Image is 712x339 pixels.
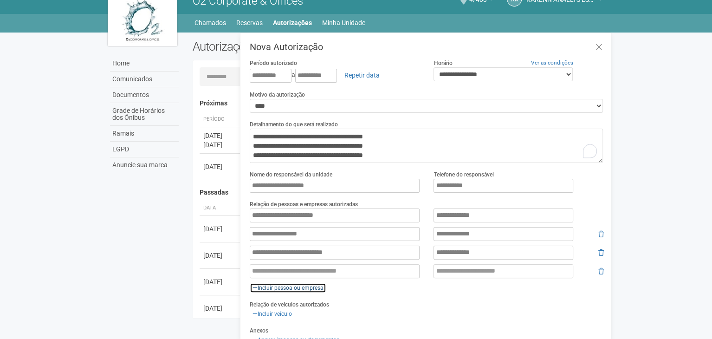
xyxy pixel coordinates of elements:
div: a [250,67,420,83]
label: Motivo da autorização [250,91,305,99]
i: Remover [598,268,604,274]
div: [DATE] [203,224,238,234]
a: Documentos [110,87,179,103]
a: Incluir pessoa ou empresa [250,283,326,293]
a: Anuncie sua marca [110,157,179,173]
label: Horário [434,59,452,67]
th: Período [200,112,241,127]
label: Período autorizado [250,59,297,67]
h4: Próximas [200,100,597,107]
a: Autorizações [273,16,312,29]
div: [DATE] [203,140,238,150]
i: Remover [598,231,604,237]
label: Detalhamento do que será realizado [250,120,338,129]
a: Ramais [110,126,179,142]
a: Ver as condições [531,59,573,66]
a: Grade de Horários dos Ônibus [110,103,179,126]
th: Data [200,201,241,216]
a: Incluir veículo [250,309,295,319]
label: Telefone do responsável [434,170,493,179]
div: [DATE] [203,251,238,260]
a: Chamados [194,16,226,29]
div: [DATE] [203,304,238,313]
h4: Passadas [200,189,597,196]
textarea: To enrich screen reader interactions, please activate Accessibility in Grammarly extension settings [250,129,603,163]
a: Reservas [236,16,263,29]
div: [DATE] [203,131,238,140]
i: Remover [598,249,604,256]
label: Relação de veículos autorizados [250,300,329,309]
a: Home [110,56,179,72]
h3: Nova Autorização [250,42,604,52]
label: Anexos [250,326,268,335]
a: LGPD [110,142,179,157]
a: Repetir data [338,67,386,83]
div: [DATE] [203,277,238,287]
label: Nome do responsável da unidade [250,170,332,179]
a: Comunicados [110,72,179,87]
label: Relação de pessoas e empresas autorizadas [250,200,358,209]
h2: Autorizações [193,39,391,53]
div: [DATE] [203,162,238,171]
a: Minha Unidade [322,16,365,29]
